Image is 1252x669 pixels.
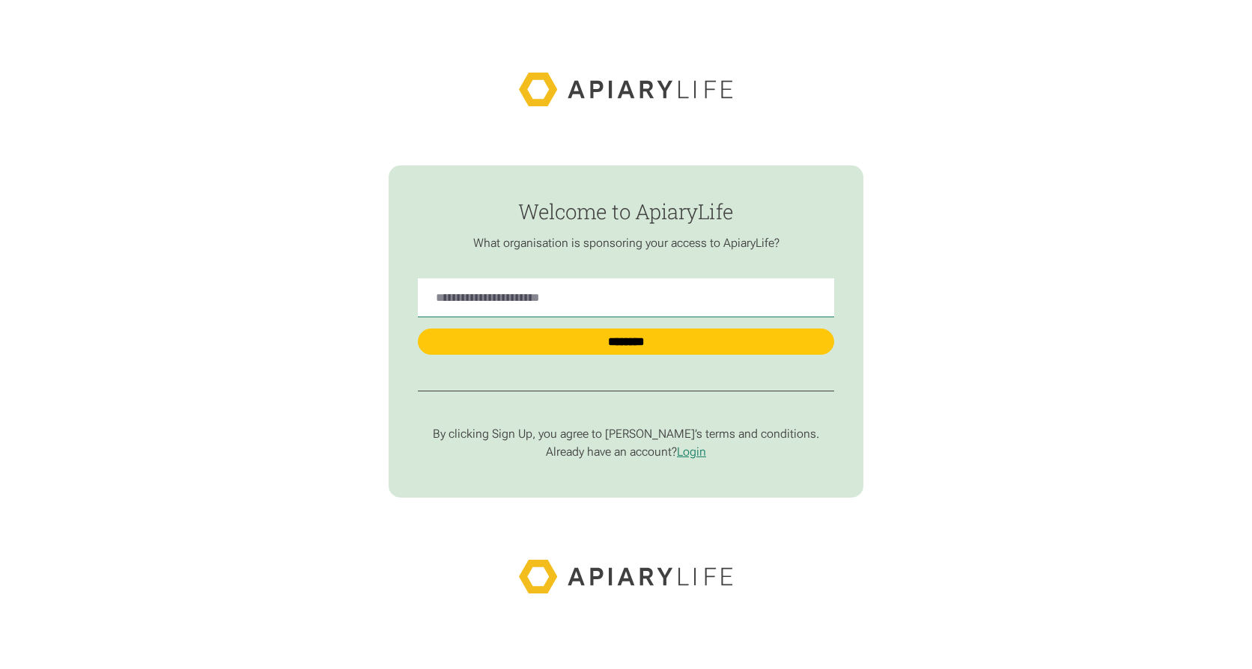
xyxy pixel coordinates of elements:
form: find-employer [389,165,864,498]
a: Login [677,445,706,459]
p: Already have an account? [418,445,833,459]
p: What organisation is sponsoring your access to ApiaryLife? [418,236,833,251]
p: By clicking Sign Up, you agree to [PERSON_NAME]’s terms and conditions. [418,427,833,442]
h1: Welcome to ApiaryLife [418,201,833,224]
